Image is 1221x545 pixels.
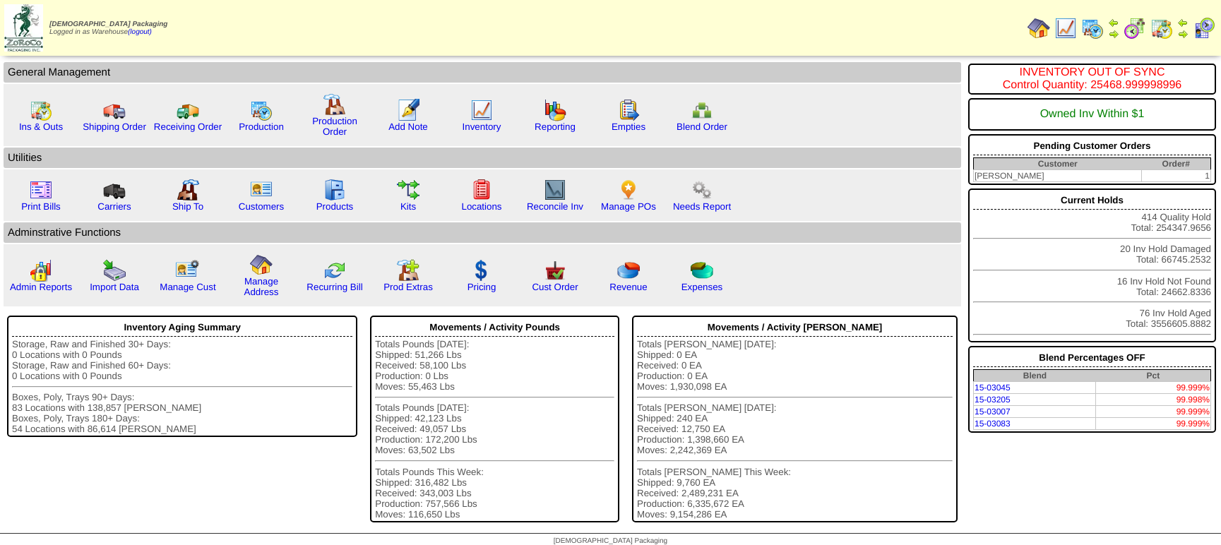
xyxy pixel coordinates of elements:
[1108,17,1119,28] img: arrowleft.gif
[323,93,346,116] img: factory.gif
[103,259,126,282] img: import.gif
[49,20,167,28] span: [DEMOGRAPHIC_DATA] Packaging
[383,282,433,292] a: Prod Extras
[975,395,1011,405] a: 15-03205
[323,259,346,282] img: reconcile.gif
[968,188,1216,342] div: 414 Quality Hold Total: 254347.9656 20 Inv Hold Damaged Total: 66745.2532 16 Inv Hold Not Found T...
[973,349,1211,367] div: Blend Percentages OFF
[21,201,61,212] a: Print Bills
[128,28,152,36] a: (logout)
[160,282,215,292] a: Manage Cust
[973,66,1211,92] div: INVENTORY OUT OF SYNC Control Quantity: 25468.999998996
[1193,17,1215,40] img: calendarcustomer.gif
[175,259,201,282] img: managecust.png
[244,276,279,297] a: Manage Address
[4,222,961,243] td: Adminstrative Functions
[49,20,167,36] span: Logged in as Warehouse
[532,282,578,292] a: Cust Order
[177,99,199,121] img: truck2.gif
[973,191,1211,210] div: Current Holds
[4,62,961,83] td: General Management
[388,121,428,132] a: Add Note
[1096,382,1211,394] td: 99.999%
[612,121,645,132] a: Empties
[103,179,126,201] img: truck3.gif
[673,201,731,212] a: Needs Report
[375,318,614,337] div: Movements / Activity Pounds
[544,259,566,282] img: cust_order.png
[316,201,354,212] a: Products
[470,179,493,201] img: locations.gif
[677,121,727,132] a: Blend Order
[527,201,583,212] a: Reconcile Inv
[637,318,953,337] div: Movements / Activity [PERSON_NAME]
[691,99,713,121] img: network.png
[172,201,203,212] a: Ship To
[973,137,1211,155] div: Pending Customer Orders
[617,99,640,121] img: workorder.gif
[681,282,723,292] a: Expenses
[554,537,667,545] span: [DEMOGRAPHIC_DATA] Packaging
[97,201,131,212] a: Carriers
[1096,394,1211,406] td: 99.998%
[1096,406,1211,418] td: 99.999%
[90,282,139,292] a: Import Data
[1096,418,1211,430] td: 99.999%
[1142,158,1211,170] th: Order#
[973,170,1141,182] td: [PERSON_NAME]
[1177,28,1189,40] img: arrowright.gif
[535,121,576,132] a: Reporting
[470,99,493,121] img: line_graph.gif
[83,121,146,132] a: Shipping Order
[250,179,273,201] img: customers.gif
[544,99,566,121] img: graph.gif
[470,259,493,282] img: dollar.gif
[463,121,501,132] a: Inventory
[1081,17,1104,40] img: calendarprod.gif
[1124,17,1146,40] img: calendarblend.gif
[12,339,352,434] div: Storage, Raw and Finished 30+ Days: 0 Locations with 0 Pounds Storage, Raw and Finished 60+ Days:...
[397,259,419,282] img: prodextras.gif
[397,179,419,201] img: workflow.gif
[306,282,362,292] a: Recurring Bill
[975,407,1011,417] a: 15-03007
[30,99,52,121] img: calendarinout.gif
[375,339,614,520] div: Totals Pounds [DATE]: Shipped: 51,266 Lbs Received: 58,100 Lbs Production: 0 Lbs Moves: 55,463 Lb...
[312,116,357,137] a: Production Order
[1054,17,1077,40] img: line_graph.gif
[4,148,961,168] td: Utilities
[12,318,352,337] div: Inventory Aging Summary
[397,99,419,121] img: orders.gif
[973,370,1095,382] th: Blend
[975,419,1011,429] a: 15-03083
[975,383,1011,393] a: 15-03045
[19,121,63,132] a: Ins & Outs
[609,282,647,292] a: Revenue
[461,201,501,212] a: Locations
[250,99,273,121] img: calendarprod.gif
[691,179,713,201] img: workflow.png
[239,121,284,132] a: Production
[239,201,284,212] a: Customers
[467,282,496,292] a: Pricing
[544,179,566,201] img: line_graph2.gif
[1096,370,1211,382] th: Pct
[601,201,656,212] a: Manage POs
[637,339,953,520] div: Totals [PERSON_NAME] [DATE]: Shipped: 0 EA Received: 0 EA Production: 0 EA Moves: 1,930,098 EA To...
[4,4,43,52] img: zoroco-logo-small.webp
[177,179,199,201] img: factory2.gif
[400,201,416,212] a: Kits
[1028,17,1050,40] img: home.gif
[250,253,273,276] img: home.gif
[973,101,1211,128] div: Owned Inv Within $1
[103,99,126,121] img: truck.gif
[1142,170,1211,182] td: 1
[1177,17,1189,28] img: arrowleft.gif
[617,179,640,201] img: po.png
[30,179,52,201] img: invoice2.gif
[30,259,52,282] img: graph2.png
[691,259,713,282] img: pie_chart2.png
[10,282,72,292] a: Admin Reports
[1150,17,1173,40] img: calendarinout.gif
[1108,28,1119,40] img: arrowright.gif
